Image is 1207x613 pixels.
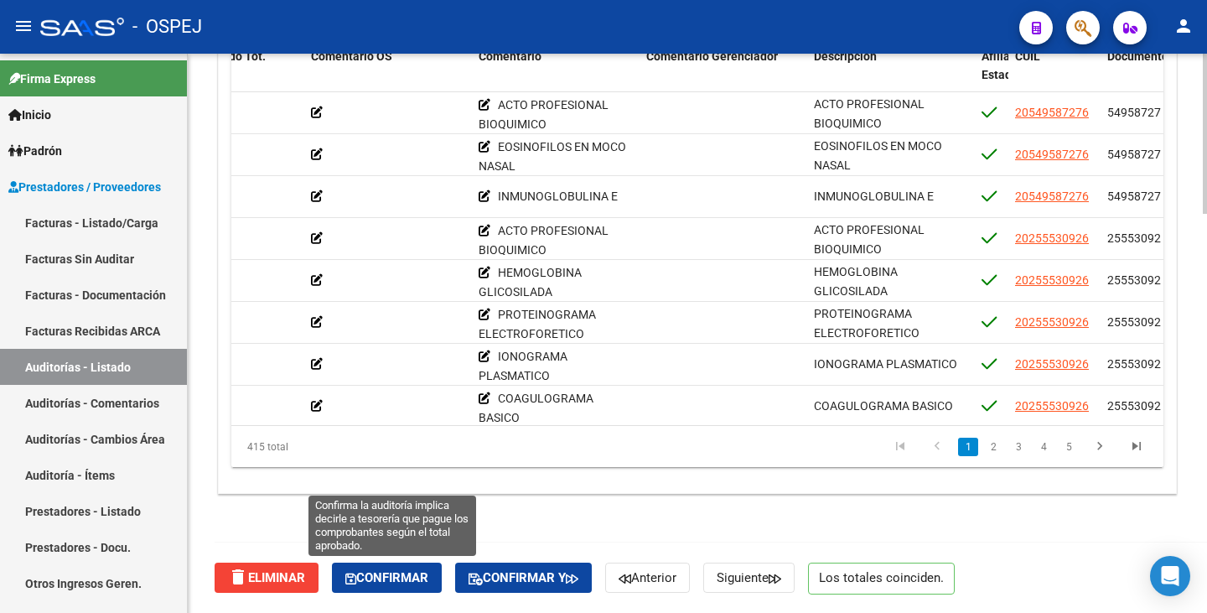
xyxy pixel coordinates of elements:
[703,563,795,593] button: Siguiente
[1107,49,1168,63] span: Documento
[8,142,62,160] span: Padrón
[1107,273,1161,287] span: 25553092
[983,438,1003,456] a: 2
[1173,16,1194,36] mat-icon: person
[228,570,305,585] span: Eliminar
[814,190,934,203] span: INMUNOGLOBULINA E
[1008,438,1028,456] a: 3
[479,98,609,131] span: ACTO PROFESIONAL BIOQUIMICO
[814,307,919,340] span: PROTEINOGRAMA ELECTROFORETICO
[231,426,415,468] div: 415 total
[498,190,618,203] span: INMUNOGLOBULINA E
[814,49,877,63] span: Descripción
[8,106,51,124] span: Inicio
[619,570,676,585] span: Anterior
[1033,438,1054,456] a: 4
[479,140,626,173] span: EOSINOFILOS EN MOCO NASAL
[311,49,392,63] span: Comentario OS
[1015,49,1040,63] span: CUIL
[1031,433,1056,461] li: page 4
[1107,231,1161,245] span: 25553092
[132,8,202,45] span: - OSPEJ
[345,570,428,585] span: Confirmar
[1015,148,1089,161] span: 20549587276
[8,178,161,196] span: Prestadores / Proveedores
[1015,399,1089,413] span: 20255530926
[1150,556,1190,596] div: Open Intercom Messenger
[646,49,778,63] span: Comentario Gerenciador
[807,39,975,112] datatable-header-cell: Descripción
[228,567,248,587] mat-icon: delete
[479,392,593,424] span: COAGULOGRAMA BASICO
[808,563,955,595] p: Los totales coinciden.
[884,438,916,456] a: go to first page
[472,39,640,112] datatable-header-cell: Comentario
[455,563,592,593] button: Confirmar y
[956,433,981,461] li: page 1
[1107,106,1161,119] span: 54958727
[1084,438,1116,456] a: go to next page
[215,563,319,593] button: Eliminar
[1015,315,1089,329] span: 20255530926
[982,49,1023,82] span: Afiliado Estado
[814,357,957,371] span: IONOGRAMA PLASMATICO
[1006,433,1031,461] li: page 3
[981,433,1006,461] li: page 2
[1107,190,1161,203] span: 54958727
[1121,438,1153,456] a: go to last page
[640,39,807,112] datatable-header-cell: Comentario Gerenciador
[1107,315,1161,329] span: 25553092
[479,224,609,257] span: ACTO PROFESIONAL BIOQUIMICO
[332,563,442,593] button: Confirmar
[1015,273,1089,287] span: 20255530926
[975,39,1008,112] datatable-header-cell: Afiliado Estado
[1101,39,1193,112] datatable-header-cell: Documento
[469,570,578,585] span: Confirmar y
[479,266,582,299] span: HEMOGLOBINA GLICOSILADA
[1107,148,1161,161] span: 54958727
[304,39,472,112] datatable-header-cell: Comentario OS
[814,223,925,256] span: ACTO PROFESIONAL BIOQUIMICO
[605,563,690,593] button: Anterior
[1008,39,1101,112] datatable-header-cell: CUIL
[814,399,953,413] span: COAGULOGRAMA BASICO
[814,265,898,298] span: HEMOGLOBINA GLICOSILADA
[958,438,978,456] a: 1
[921,438,953,456] a: go to previous page
[1015,357,1089,371] span: 20255530926
[1015,190,1089,203] span: 20549587276
[1056,433,1081,461] li: page 5
[479,350,567,382] span: IONOGRAMA PLASMATICO
[13,16,34,36] mat-icon: menu
[1015,106,1089,119] span: 20549587276
[814,97,925,130] span: ACTO PROFESIONAL BIOQUIMICO
[1107,399,1161,413] span: 25553092
[187,39,304,112] datatable-header-cell: Debitado Tot.
[8,70,96,88] span: Firma Express
[1015,231,1089,245] span: 20255530926
[814,139,942,172] span: EOSINOFILOS EN MOCO NASAL
[717,570,781,585] span: Siguiente
[479,49,541,63] span: Comentario
[479,308,596,340] span: PROTEINOGRAMA ELECTROFORETICO
[1059,438,1079,456] a: 5
[1107,357,1161,371] span: 25553092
